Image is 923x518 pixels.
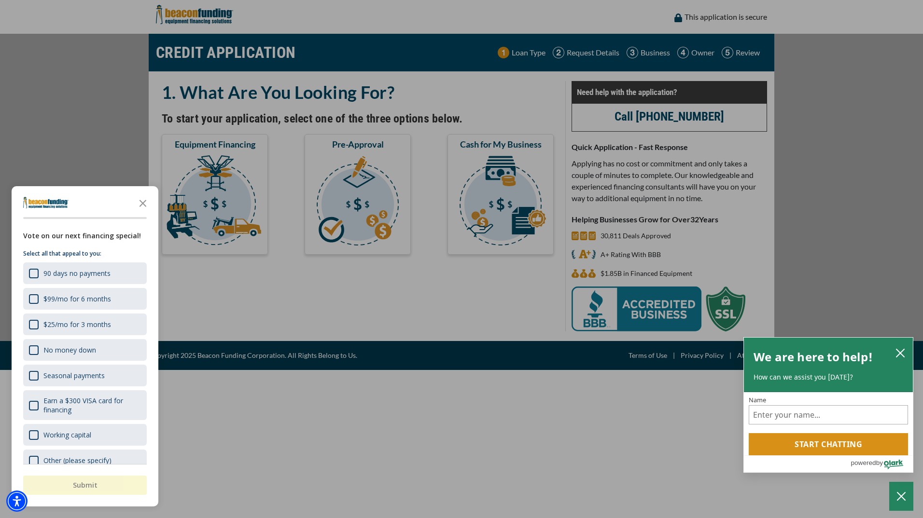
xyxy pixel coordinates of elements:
div: $99/mo for 6 months [23,288,147,310]
div: Accessibility Menu [6,491,28,512]
button: Close the survey [133,193,153,212]
button: Start chatting [749,433,908,455]
h2: We are here to help! [754,347,873,367]
div: 90 days no payments [43,269,111,278]
div: olark chatbox [743,337,913,473]
a: Powered by Olark - open in a new tab [851,456,913,472]
div: Other (please specify) [43,456,112,465]
input: Name [749,405,908,424]
span: powered [851,457,876,469]
div: Seasonal payments [43,371,105,380]
p: How can we assist you [DATE]? [754,372,903,382]
div: $25/mo for 3 months [23,314,147,335]
div: Survey [12,186,158,506]
div: Working capital [23,424,147,446]
label: Name [749,397,908,403]
div: 90 days no payments [23,262,147,284]
div: No money down [23,339,147,361]
div: Working capital [43,430,91,439]
button: Submit [23,476,147,495]
div: Vote on our next financing special! [23,231,147,241]
div: $25/mo for 3 months [43,320,111,329]
div: Earn a $300 VISA card for financing [23,390,147,420]
span: by [876,457,883,469]
img: Company logo [23,197,69,208]
div: No money down [43,345,96,354]
button: Close Chatbox [889,482,913,511]
p: Select all that appeal to you: [23,249,147,259]
button: close chatbox [893,346,908,359]
div: Seasonal payments [23,365,147,386]
div: $99/mo for 6 months [43,294,111,303]
div: Earn a $300 VISA card for financing [43,396,141,414]
div: Other (please specify) [23,450,147,471]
